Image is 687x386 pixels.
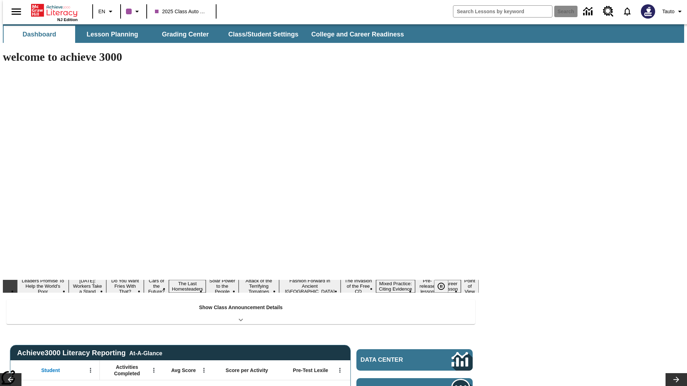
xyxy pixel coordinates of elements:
img: Avatar [641,4,655,19]
span: Tauto [662,8,674,15]
a: Data Center [579,2,599,21]
span: Achieve3000 Literacy Reporting [17,349,162,357]
button: Open Menu [85,365,96,376]
a: Home [31,3,78,18]
a: Resource Center, Will open in new tab [599,2,618,21]
button: Select a new avatar [637,2,659,21]
button: Slide 2 Labor Day: Workers Take a Stand [69,277,107,295]
button: Slide 8 Fashion Forward in Ancient Rome [279,277,341,295]
button: Slide 13 Point of View [461,277,479,295]
button: Slide 11 Pre-release lesson [415,277,439,295]
button: Slide 10 Mixed Practice: Citing Evidence [376,280,415,293]
span: Data Center [361,356,428,363]
button: Slide 3 Do You Want Fries With That? [106,277,144,295]
button: Open Menu [199,365,209,376]
button: Dashboard [4,26,75,43]
div: Home [31,3,78,22]
div: SubNavbar [3,26,410,43]
h1: welcome to achieve 3000 [3,50,479,64]
span: Score per Activity [226,367,268,373]
button: Class/Student Settings [223,26,304,43]
button: Lesson Planning [77,26,148,43]
div: Show Class Announcement Details [6,300,475,324]
div: SubNavbar [3,24,684,43]
button: Pause [434,280,448,293]
input: search field [453,6,552,17]
span: Pre-Test Lexile [293,367,328,373]
a: Notifications [618,2,637,21]
span: Avg Score [171,367,196,373]
span: NJ Edition [57,18,78,22]
button: Language: EN, Select a language [95,5,118,18]
button: Grading Center [150,26,221,43]
span: Activities Completed [103,364,151,377]
button: Slide 9 The Invasion of the Free CD [341,277,376,295]
span: Student [41,367,60,373]
p: Show Class Announcement Details [199,304,283,311]
button: College and Career Readiness [306,26,410,43]
span: EN [98,8,105,15]
button: Open side menu [6,1,27,22]
button: Profile/Settings [659,5,687,18]
a: Data Center [356,349,473,371]
button: Open Menu [335,365,345,376]
button: Slide 5 The Last Homesteaders [169,280,206,293]
div: At-A-Glance [129,349,162,357]
button: Lesson carousel, Next [666,373,687,386]
button: Class color is purple. Change class color [123,5,144,18]
button: Slide 6 Solar Power to the People [206,277,239,295]
span: 2025 Class Auto Grade 13 [155,8,208,15]
div: Pause [434,280,455,293]
button: Slide 4 Cars of the Future? [144,277,169,295]
button: Open Menu [148,365,159,376]
button: Slide 1 Leaders Promise To Help the World's Poor [17,277,69,295]
button: Slide 7 Attack of the Terrifying Tomatoes [239,277,279,295]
